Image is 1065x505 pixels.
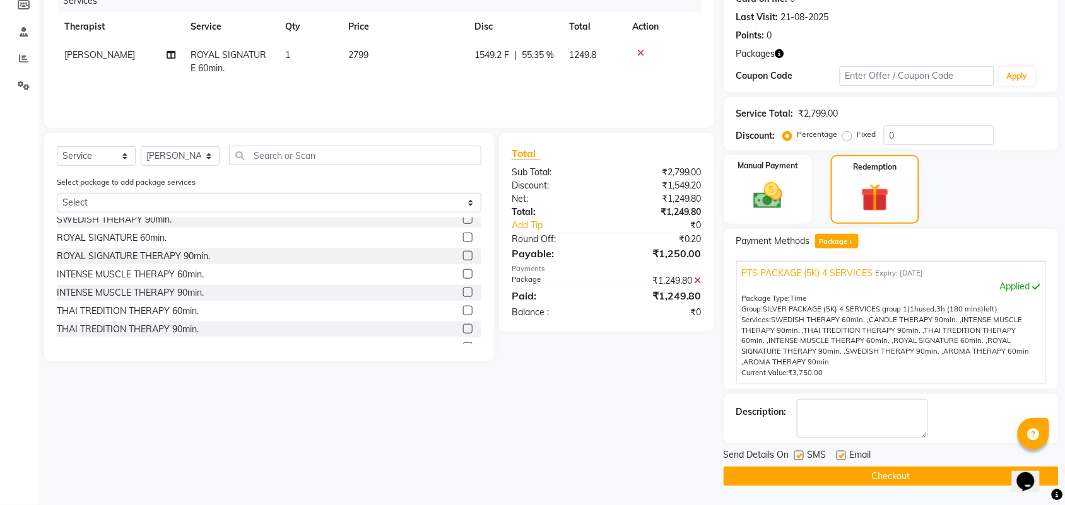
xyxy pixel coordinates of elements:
[502,192,607,206] div: Net:
[57,305,199,318] div: THAI TREDITION THERAPY 60min.
[502,233,607,246] div: Round Off:
[502,219,624,232] a: Add Tip
[742,315,1023,335] span: INTENSE MUSCLE THERAPY 90min. ,
[791,294,807,303] span: Time
[522,49,554,62] span: 55.35 %
[606,166,711,179] div: ₹2,799.00
[724,467,1059,486] button: Checkout
[57,13,183,41] th: Therapist
[502,274,607,287] div: Package
[474,49,509,62] span: 1549.2 F
[850,448,871,464] span: Email
[742,267,873,280] span: PTS PACKAGE (5K) 4 SERVICES
[57,286,204,299] div: INTENSE MUSCLE THERAPY 90min.
[742,347,1030,366] span: AROMA THERAPY 60min ,
[869,315,962,324] span: CANDLE THERAPY 90min. ,
[606,179,711,192] div: ₹1,549.20
[191,49,266,74] span: ROYAL SIGNATURE 60min.
[742,280,1040,293] div: Applied
[502,288,607,303] div: Paid:
[606,246,711,261] div: ₹1,250.00
[781,11,829,24] div: 21-08-2025
[624,219,711,232] div: ₹0
[1012,455,1052,492] iframe: chat widget
[724,448,789,464] span: Send Details On
[763,305,998,313] span: used, left)
[606,206,711,219] div: ₹1,249.80
[502,306,607,319] div: Balance :
[736,405,787,419] div: Description:
[606,288,711,303] div: ₹1,249.80
[502,206,607,219] div: Total:
[285,49,290,61] span: 1
[502,246,607,261] div: Payable:
[562,13,625,41] th: Total
[57,250,210,263] div: ROYAL SIGNATURE THERAPY 90min.
[512,264,702,274] div: Payments
[348,49,368,61] span: 2799
[815,234,859,248] span: Package
[57,213,172,226] div: SWEDISH THERAPY 90min.
[797,129,838,140] label: Percentage
[937,305,984,313] span: 3h (180 mins)
[767,29,772,42] div: 0
[999,67,1035,86] button: Apply
[742,315,772,324] span: Services:
[742,368,789,377] span: Current Value:
[846,347,944,356] span: SWEDISH THERAPY 90min. ,
[606,306,711,319] div: ₹0
[769,336,894,345] span: INTENSE MUSCLE THERAPY 60min. ,
[742,305,763,313] span: Group:
[736,11,779,24] div: Last Visit:
[852,180,898,215] img: _gift.svg
[738,160,798,171] label: Manual Payment
[744,357,830,366] span: AROMA THERAPY 90min
[789,368,823,377] span: ₹3,750.00
[742,294,791,303] span: Package Type:
[744,179,792,212] img: _cash.svg
[278,13,341,41] th: Qty
[606,274,711,287] div: ₹1,249.80
[736,107,794,120] div: Service Total:
[625,13,702,41] th: Action
[799,107,838,120] div: ₹2,799.00
[736,129,775,142] div: Discount:
[908,305,919,313] span: (1h
[57,177,196,188] label: Select package to add package services
[876,268,924,279] span: Expiry: [DATE]
[57,231,167,245] div: ROYAL SIGNATURE 60min.
[606,192,711,206] div: ₹1,249.80
[57,323,199,336] div: THAI TREDITION THERAPY 90min.
[502,179,607,192] div: Discount:
[569,49,596,61] span: 1249.8
[183,13,278,41] th: Service
[736,29,765,42] div: Points:
[847,239,854,247] span: 1
[808,448,827,464] span: SMS
[857,129,876,140] label: Fixed
[606,233,711,246] div: ₹0.20
[763,305,908,313] span: SILVER PACKAGE (5K) 4 SERVICES group 1
[64,49,135,61] span: [PERSON_NAME]
[736,235,810,248] span: Payment Methods
[854,161,897,173] label: Redemption
[840,66,994,86] input: Enter Offer / Coupon Code
[57,268,204,281] div: INTENSE MUSCLE THERAPY 60min.
[736,69,840,83] div: Coupon Code
[514,49,517,62] span: |
[57,341,167,354] div: SHIATSU THERAPY 60min.
[502,166,607,179] div: Sub Total:
[467,13,562,41] th: Disc
[804,326,924,335] span: THAI TREDITION THERAPY 90min. ,
[341,13,467,41] th: Price
[894,336,988,345] span: ROYAL SIGNATURE 60min. ,
[772,315,869,324] span: SWEDISH THERAPY 60min. ,
[736,47,775,61] span: Packages
[229,146,481,165] input: Search or Scan
[512,147,541,160] span: Total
